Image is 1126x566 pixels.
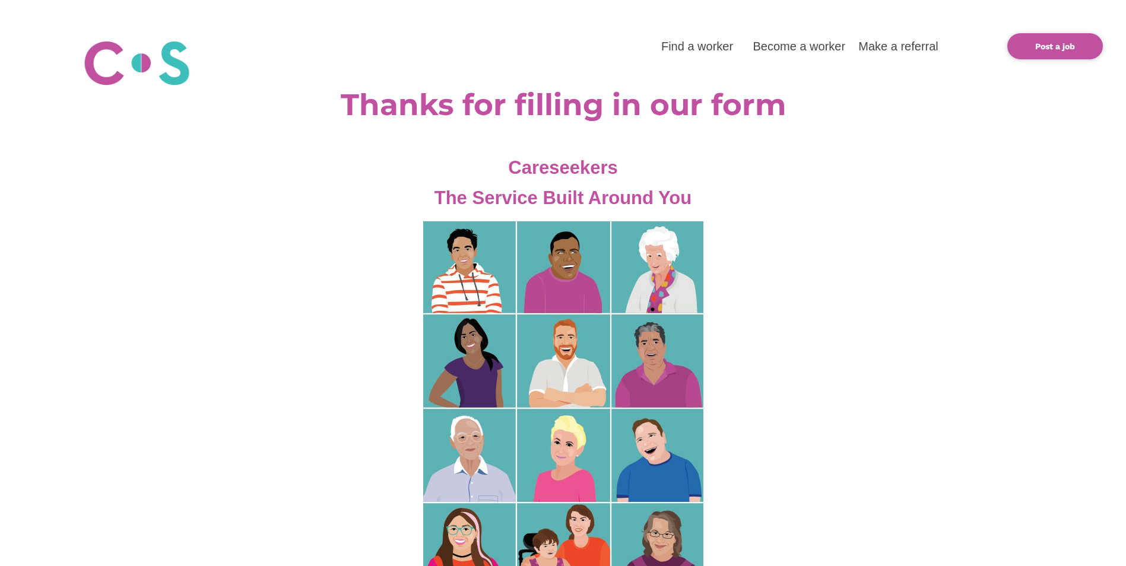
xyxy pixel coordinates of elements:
[661,40,733,53] a: Find a worker
[858,40,938,53] a: Make a referral
[1007,33,1103,59] a: Post a job
[1035,42,1075,51] b: Post a job
[341,87,786,123] b: Thanks for filling in our form
[434,157,692,208] span: Careseekers The Service Built Around You
[753,40,845,53] a: Become a worker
